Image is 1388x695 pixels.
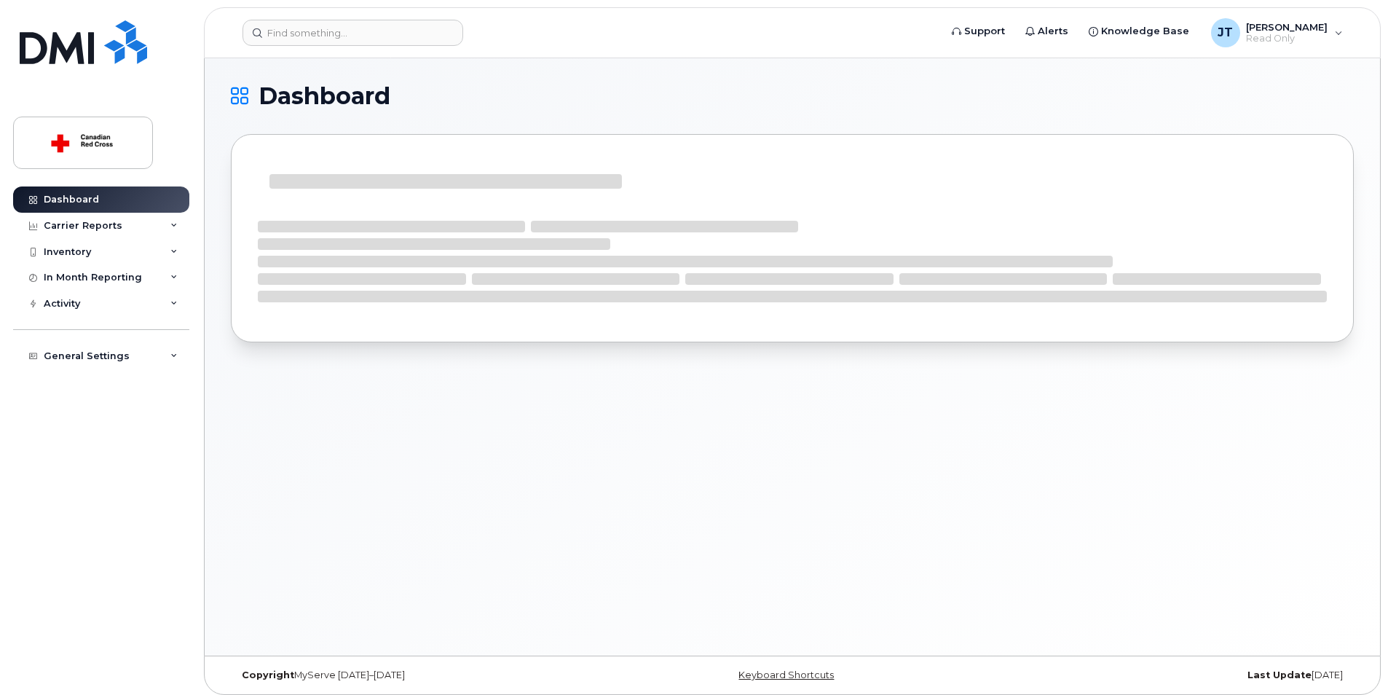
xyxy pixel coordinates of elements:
a: Keyboard Shortcuts [738,670,834,680]
strong: Last Update [1247,670,1312,680]
strong: Copyright [242,670,294,680]
span: Dashboard [259,85,390,107]
div: MyServe [DATE]–[DATE] [231,670,605,681]
div: [DATE] [979,670,1354,681]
